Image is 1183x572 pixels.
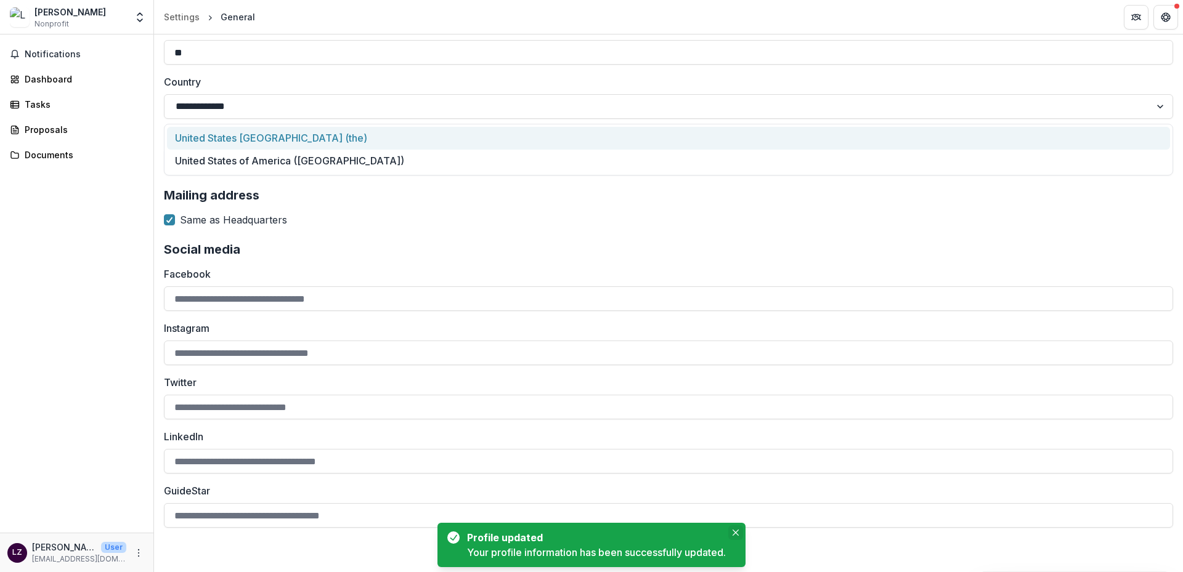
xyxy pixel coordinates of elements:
[5,94,148,115] a: Tasks
[1124,5,1148,30] button: Partners
[5,69,148,89] a: Dashboard
[25,123,139,136] div: Proposals
[101,542,126,553] p: User
[164,429,1166,444] label: LinkedIn
[167,127,1170,150] div: United States [GEOGRAPHIC_DATA] (the)
[164,242,1173,257] h2: Social media
[1153,5,1178,30] button: Get Help
[35,6,106,18] div: [PERSON_NAME]
[10,7,30,27] img: Laura Zaber
[131,546,146,560] button: More
[25,73,139,86] div: Dashboard
[467,545,726,560] div: Your profile information has been successfully updated.
[32,554,126,565] p: [EMAIL_ADDRESS][DOMAIN_NAME]
[164,375,1166,390] label: Twitter
[32,541,96,554] p: [PERSON_NAME]
[35,18,69,30] span: Nonprofit
[164,321,1166,336] label: Instagram
[12,549,22,557] div: Laura Zaber
[221,10,255,23] div: General
[164,188,1173,203] h2: Mailing address
[164,10,200,23] div: Settings
[159,8,205,26] a: Settings
[5,119,148,140] a: Proposals
[180,212,287,227] span: Same as Headquarters
[728,525,743,540] button: Close
[164,75,1166,89] label: Country
[5,145,148,165] a: Documents
[467,530,721,545] div: Profile updated
[5,44,148,64] button: Notifications
[25,148,139,161] div: Documents
[164,483,1166,498] label: GuideStar
[164,267,1166,281] label: Facebook
[25,98,139,111] div: Tasks
[131,5,148,30] button: Open entity switcher
[167,150,1170,172] div: United States of America ([GEOGRAPHIC_DATA])
[25,49,144,60] span: Notifications
[159,8,260,26] nav: breadcrumb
